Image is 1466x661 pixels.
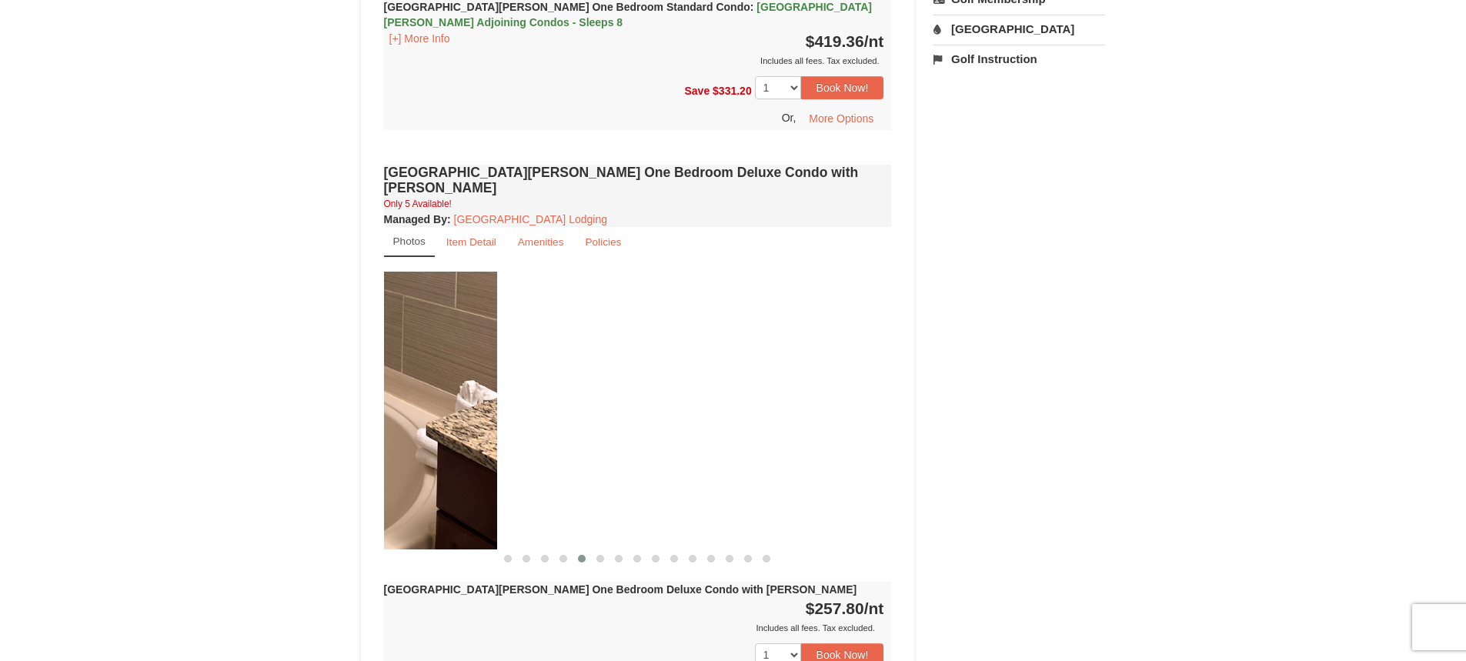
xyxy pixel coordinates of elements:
[454,213,607,225] a: [GEOGRAPHIC_DATA] Lodging
[384,227,435,257] a: Photos
[750,1,754,13] span: :
[436,227,506,257] a: Item Detail
[575,227,631,257] a: Policies
[684,84,710,96] span: Save
[508,227,574,257] a: Amenities
[713,84,752,96] span: $331.20
[384,583,857,596] strong: [GEOGRAPHIC_DATA][PERSON_NAME] One Bedroom Deluxe Condo with [PERSON_NAME]
[799,107,883,130] button: More Options
[384,199,452,209] small: Only 5 Available!
[384,53,884,68] div: Includes all fees. Tax excluded.
[864,32,884,50] span: /nt
[384,30,456,47] button: [+] More Info
[384,1,872,28] span: [GEOGRAPHIC_DATA][PERSON_NAME] Adjoining Condos - Sleeps 8
[933,45,1105,73] a: Golf Instruction
[782,112,796,124] span: Or,
[806,599,884,617] strong: $257.80
[384,213,447,225] span: Managed By
[518,236,564,248] small: Amenities
[446,236,496,248] small: Item Detail
[384,165,892,195] h4: [GEOGRAPHIC_DATA][PERSON_NAME] One Bedroom Deluxe Condo with [PERSON_NAME]
[384,1,872,28] strong: [GEOGRAPHIC_DATA][PERSON_NAME] One Bedroom Standard Condo
[864,599,884,617] span: /nt
[801,76,884,99] button: Book Now!
[806,32,864,50] span: $419.36
[384,213,451,225] strong: :
[933,15,1105,43] a: [GEOGRAPHIC_DATA]
[585,236,621,248] small: Policies
[393,235,426,247] small: Photos
[384,620,884,636] div: Includes all fees. Tax excluded.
